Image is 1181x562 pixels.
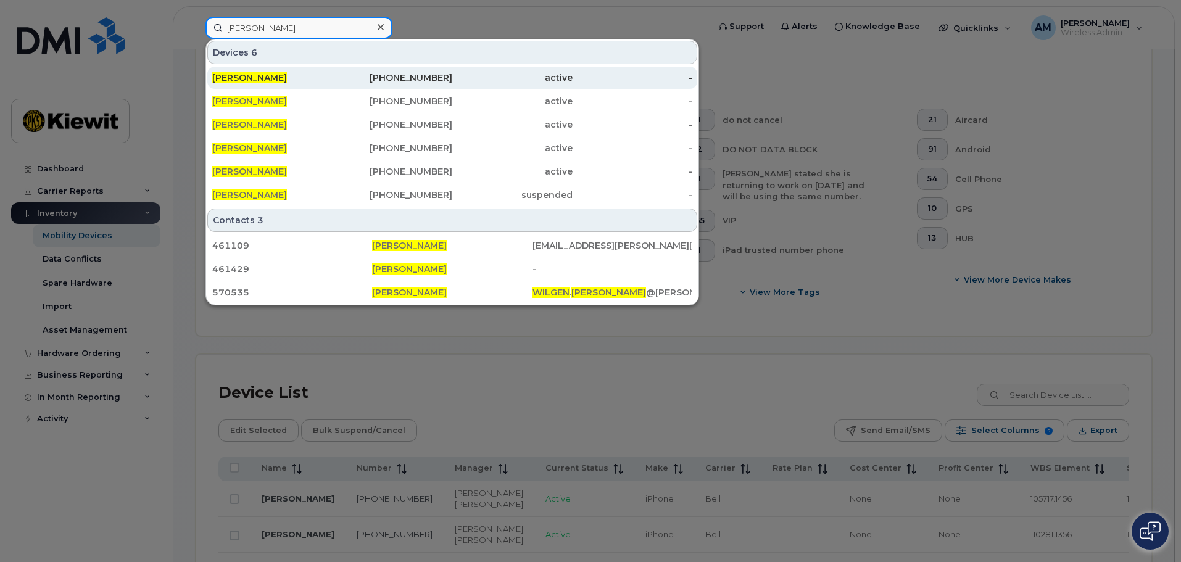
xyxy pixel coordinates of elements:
div: [PHONE_NUMBER] [333,189,453,201]
a: [PERSON_NAME][PHONE_NUMBER]active- [207,114,697,136]
div: [PHONE_NUMBER] [333,165,453,178]
div: Devices [207,41,697,64]
div: active [452,72,573,84]
div: [PHONE_NUMBER] [333,142,453,154]
div: - [573,165,693,178]
div: 461109 [212,239,372,252]
div: active [452,142,573,154]
div: - [573,118,693,131]
span: [PERSON_NAME] [372,287,447,298]
div: 570535 [212,286,372,299]
span: [PERSON_NAME] [372,263,447,275]
div: - [573,189,693,201]
div: [PHONE_NUMBER] [333,95,453,107]
span: [PERSON_NAME] [372,240,447,251]
span: WILGEN [532,287,570,298]
div: active [452,95,573,107]
span: [PERSON_NAME] [212,96,287,107]
img: Open chat [1140,521,1161,541]
a: [PERSON_NAME][PHONE_NUMBER]active- [207,67,697,89]
span: [PERSON_NAME] [212,119,287,130]
a: 461109[PERSON_NAME][EMAIL_ADDRESS][PERSON_NAME][PERSON_NAME][DOMAIN_NAME] [207,234,697,257]
div: 461429 [212,263,372,275]
div: - [532,263,692,275]
div: - [573,95,693,107]
div: - [573,142,693,154]
div: [PHONE_NUMBER] [333,118,453,131]
span: [PERSON_NAME] [212,143,287,154]
div: [EMAIL_ADDRESS][PERSON_NAME][PERSON_NAME][DOMAIN_NAME] [532,239,692,252]
div: suspended [452,189,573,201]
input: Find something... [205,17,392,39]
span: [PERSON_NAME] [212,189,287,200]
div: - [573,72,693,84]
span: 6 [251,46,257,59]
a: [PERSON_NAME][PHONE_NUMBER]active- [207,137,697,159]
span: [PERSON_NAME] [571,287,646,298]
a: [PERSON_NAME][PHONE_NUMBER]suspended- [207,184,697,206]
div: [PHONE_NUMBER] [333,72,453,84]
span: [PERSON_NAME] [212,72,287,83]
div: Contacts [207,209,697,232]
div: active [452,118,573,131]
span: 3 [257,214,263,226]
a: 461429[PERSON_NAME]- [207,258,697,280]
div: active [452,165,573,178]
a: [PERSON_NAME][PHONE_NUMBER]active- [207,90,697,112]
a: [PERSON_NAME][PHONE_NUMBER]active- [207,160,697,183]
a: 570535[PERSON_NAME]WILGEN.[PERSON_NAME]@[PERSON_NAME][DOMAIN_NAME] [207,281,697,304]
div: . @[PERSON_NAME][DOMAIN_NAME] [532,286,692,299]
span: [PERSON_NAME] [212,166,287,177]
